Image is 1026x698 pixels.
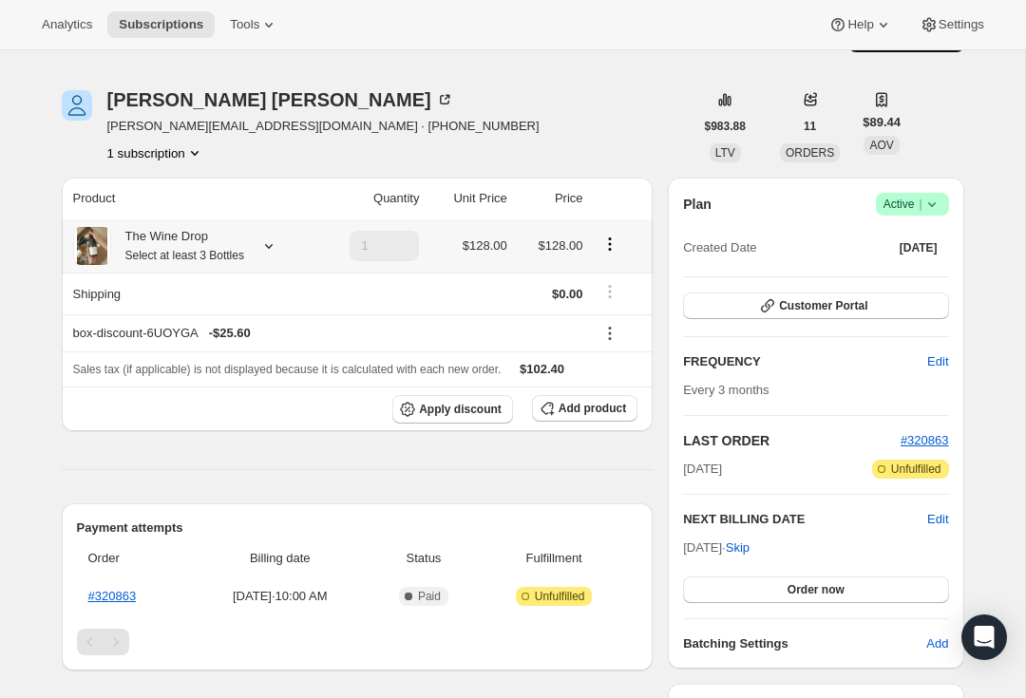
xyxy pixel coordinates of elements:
[119,17,203,32] span: Subscriptions
[539,238,583,253] span: $128.00
[559,401,626,416] span: Add product
[77,629,638,655] nav: Pagination
[915,629,959,659] button: Add
[693,113,757,140] button: $983.88
[111,227,244,265] div: The Wine Drop
[683,634,926,653] h6: Batching Settings
[418,589,441,604] span: Paid
[77,519,638,538] h2: Payment attempts
[463,238,507,253] span: $128.00
[927,510,948,529] button: Edit
[939,17,984,32] span: Settings
[714,533,761,563] button: Skip
[552,287,583,301] span: $0.00
[883,195,941,214] span: Active
[792,113,827,140] button: 11
[73,363,502,376] span: Sales tax (if applicable) is not displayed because it is calculated with each new order.
[683,292,948,319] button: Customer Portal
[891,462,941,477] span: Unfulfilled
[513,178,589,219] th: Price
[218,11,290,38] button: Tools
[209,324,251,343] span: - $25.60
[869,139,893,152] span: AOV
[107,90,454,109] div: [PERSON_NAME] [PERSON_NAME]
[683,383,769,397] span: Every 3 months
[30,11,104,38] button: Analytics
[901,431,949,450] button: #320863
[683,195,712,214] h2: Plan
[919,197,921,212] span: |
[926,634,948,653] span: Add
[901,433,949,447] a: #320863
[377,549,470,568] span: Status
[595,234,625,255] button: Product actions
[62,178,316,219] th: Product
[535,589,585,604] span: Unfulfilled
[779,298,867,313] span: Customer Portal
[392,395,513,424] button: Apply discount
[125,249,244,262] small: Select at least 3 Bottles
[419,402,502,417] span: Apply discount
[195,587,366,606] span: [DATE] · 10:00 AM
[786,146,834,160] span: ORDERS
[726,538,750,557] span: Skip
[77,538,189,579] th: Order
[683,510,927,529] h2: NEXT BILLING DATE
[817,11,903,38] button: Help
[683,352,927,371] h2: FREQUENCY
[961,614,1007,660] div: Open Intercom Messenger
[107,143,204,162] button: Product actions
[88,589,137,603] a: #320863
[863,113,901,132] span: $89.44
[900,240,938,255] span: [DATE]
[888,235,949,261] button: [DATE]
[683,576,948,603] button: Order now
[316,178,426,219] th: Quantity
[107,117,540,136] span: [PERSON_NAME][EMAIL_ADDRESS][DOMAIN_NAME] · [PHONE_NUMBER]
[715,146,735,160] span: LTV
[683,460,722,479] span: [DATE]
[230,17,259,32] span: Tools
[916,347,959,377] button: Edit
[532,395,637,422] button: Add product
[908,11,996,38] button: Settings
[107,11,215,38] button: Subscriptions
[595,281,625,302] button: Shipping actions
[788,582,845,597] span: Order now
[804,119,816,134] span: 11
[195,549,366,568] span: Billing date
[705,119,746,134] span: $983.88
[425,178,512,219] th: Unit Price
[520,362,564,376] span: $102.40
[62,273,316,314] th: Shipping
[482,549,626,568] span: Fulfillment
[847,17,873,32] span: Help
[683,431,901,450] h2: LAST ORDER
[42,17,92,32] span: Analytics
[62,90,92,121] span: Samuel Brinker
[73,324,583,343] div: box-discount-6UOYGA
[683,238,756,257] span: Created Date
[683,540,750,555] span: [DATE] ·
[927,352,948,371] span: Edit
